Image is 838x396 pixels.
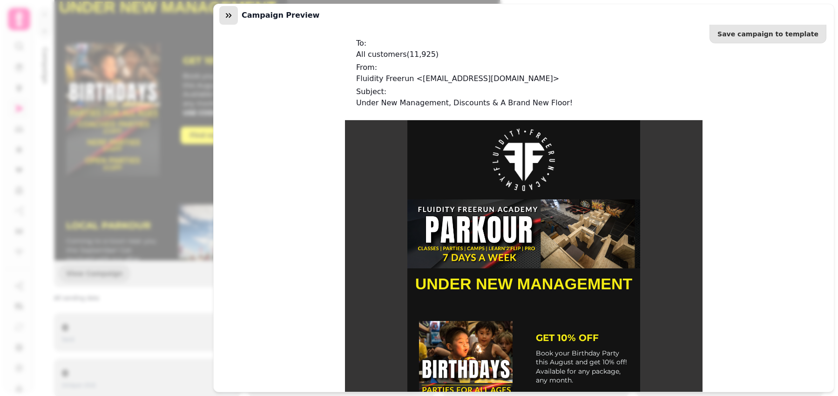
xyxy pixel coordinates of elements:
span: GET 10% OFF [191,212,254,223]
p: All customers ( 11,925 ) [356,49,691,60]
button: Save campaign to template [710,25,826,43]
p: Fluidity Freerun <[EMAIL_ADDRESS][DOMAIN_NAME]> [356,73,691,84]
span: Book your Birthday Party this August and get 10% off! Available for any package, any month. [191,229,284,265]
p: Subject: [356,86,691,97]
h3: Campaign preview [242,10,323,21]
p: From: [356,62,691,73]
span: USE CODE: party10 [191,274,255,283]
p: To: [356,38,691,49]
span: Save campaign to template [717,31,818,37]
img: Image [74,201,168,333]
p: Under New Management, Discounts & A Brand New Floor! [356,97,691,109]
